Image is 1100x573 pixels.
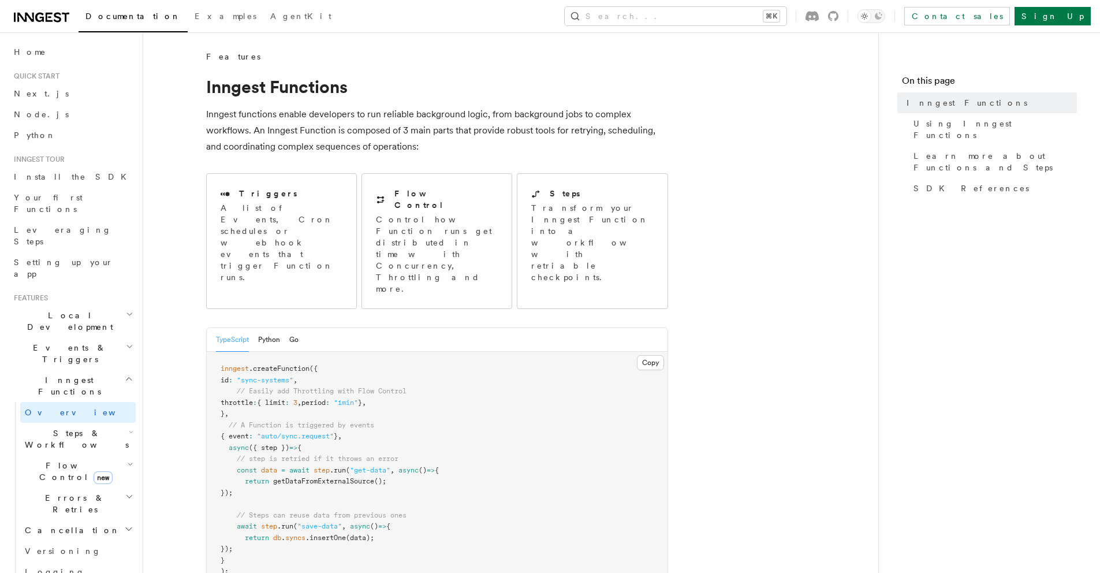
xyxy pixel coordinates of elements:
span: Setting up your app [14,258,113,278]
span: getDataFromExternalSource [273,477,374,485]
span: // A Function is triggered by events [229,421,374,429]
a: Sign Up [1015,7,1091,25]
button: Events & Triggers [9,337,136,370]
span: async [229,444,249,452]
span: : [253,399,257,407]
span: Leveraging Steps [14,225,111,246]
h2: Flow Control [394,188,498,211]
span: step [261,522,277,530]
span: Events & Triggers [9,342,126,365]
span: await [289,466,310,474]
span: { limit [257,399,285,407]
span: , [225,410,229,418]
a: TriggersA list of Events, Cron schedules or webhook events that trigger Function runs. [206,173,357,309]
span: Node.js [14,110,69,119]
span: , [293,376,297,384]
span: , [390,466,394,474]
p: Inngest functions enable developers to run reliable background logic, from background jobs to com... [206,106,668,155]
span: data [261,466,277,474]
span: inngest [221,364,249,373]
button: Python [258,328,280,352]
button: Cancellation [20,520,136,541]
span: Features [9,293,48,303]
span: Home [14,46,46,58]
span: Next.js [14,89,69,98]
span: { [435,466,439,474]
span: syncs [285,534,305,542]
a: Using Inngest Functions [909,113,1077,146]
span: ( [293,522,297,530]
button: Flow Controlnew [20,455,136,488]
a: Install the SDK [9,166,136,187]
span: AgentKit [270,12,331,21]
p: Control how Function runs get distributed in time with Concurrency, Throttling and more. [376,214,498,295]
span: SDK References [913,183,1029,194]
span: : [326,399,330,407]
span: , [362,399,366,407]
a: Contact sales [904,7,1010,25]
a: Home [9,42,136,62]
span: // Steps can reuse data from previous ones [237,511,407,519]
h2: Triggers [239,188,297,199]
span: Features [206,51,260,62]
span: => [427,466,435,474]
span: }); [221,545,233,553]
h2: Steps [550,188,580,199]
span: new [94,471,113,484]
button: Steps & Workflows [20,423,136,455]
span: { [297,444,301,452]
span: () [419,466,427,474]
a: Node.js [9,104,136,125]
span: => [289,444,297,452]
span: Inngest tour [9,155,65,164]
a: StepsTransform your Inngest Function into a workflow with retriable checkpoints. [517,173,668,309]
span: { [386,522,390,530]
span: async [398,466,419,474]
span: Your first Functions [14,193,83,214]
span: "auto/sync.request" [257,432,334,440]
span: , [342,522,346,530]
span: Documentation [85,12,181,21]
span: , [297,399,301,407]
span: .createFunction [249,364,310,373]
span: .run [330,466,346,474]
span: .run [277,522,293,530]
button: Errors & Retries [20,488,136,520]
button: Copy [637,355,664,370]
span: Install the SDK [14,172,133,181]
span: Examples [195,12,256,21]
span: // step is retried if it throws an error [237,455,398,463]
span: 3 [293,399,297,407]
span: : [285,399,289,407]
a: Documentation [79,3,188,32]
span: id [221,376,229,384]
span: Inngest Functions [9,374,125,397]
button: Go [289,328,299,352]
span: Steps & Workflows [20,427,129,451]
span: Quick start [9,72,59,81]
span: period [301,399,326,407]
span: "save-data" [297,522,342,530]
a: Examples [188,3,263,31]
span: "sync-systems" [237,376,293,384]
span: Local Development [9,310,126,333]
span: "get-data" [350,466,390,474]
a: Leveraging Steps [9,219,136,252]
span: Inngest Functions [907,97,1027,109]
span: { event [221,432,249,440]
span: // Easily add Throttling with Flow Control [237,387,407,395]
span: } [358,399,362,407]
span: return [245,477,269,485]
span: Learn more about Functions and Steps [913,150,1077,173]
span: : [249,432,253,440]
span: . [281,534,285,542]
a: Flow ControlControl how Function runs get distributed in time with Concurrency, Throttling and more. [361,173,512,309]
span: = [281,466,285,474]
span: } [334,432,338,440]
button: Local Development [9,305,136,337]
span: "1min" [334,399,358,407]
a: Setting up your app [9,252,136,284]
a: Next.js [9,83,136,104]
span: => [378,522,386,530]
a: Your first Functions [9,187,136,219]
